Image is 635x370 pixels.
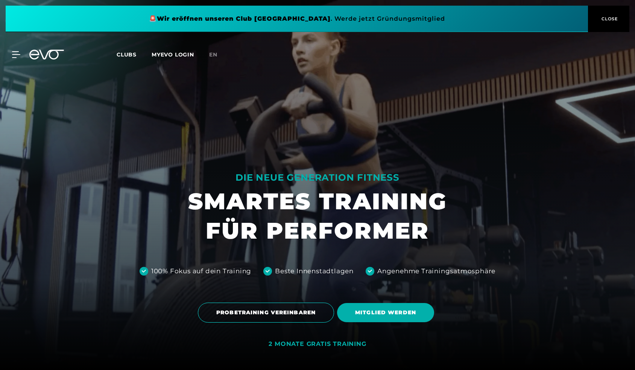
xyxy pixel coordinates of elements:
[337,297,437,328] a: MITGLIED WERDEN
[355,309,416,317] span: MITGLIED WERDEN
[209,51,217,58] span: en
[188,172,447,184] div: DIE NEUE GENERATION FITNESS
[600,15,618,22] span: CLOSE
[117,51,137,58] span: Clubs
[275,266,354,276] div: Beste Innenstadtlagen
[198,297,337,328] a: PROBETRAINING VEREINBAREN
[209,50,226,59] a: en
[377,266,495,276] div: Angenehme Trainingsatmosphäre
[216,309,316,317] span: PROBETRAINING VEREINBAREN
[269,340,366,348] div: 2 MONATE GRATIS TRAINING
[588,6,629,32] button: CLOSE
[117,51,152,58] a: Clubs
[152,51,194,58] a: MYEVO LOGIN
[188,187,447,245] h1: SMARTES TRAINING FÜR PERFORMER
[151,266,251,276] div: 100% Fokus auf dein Training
